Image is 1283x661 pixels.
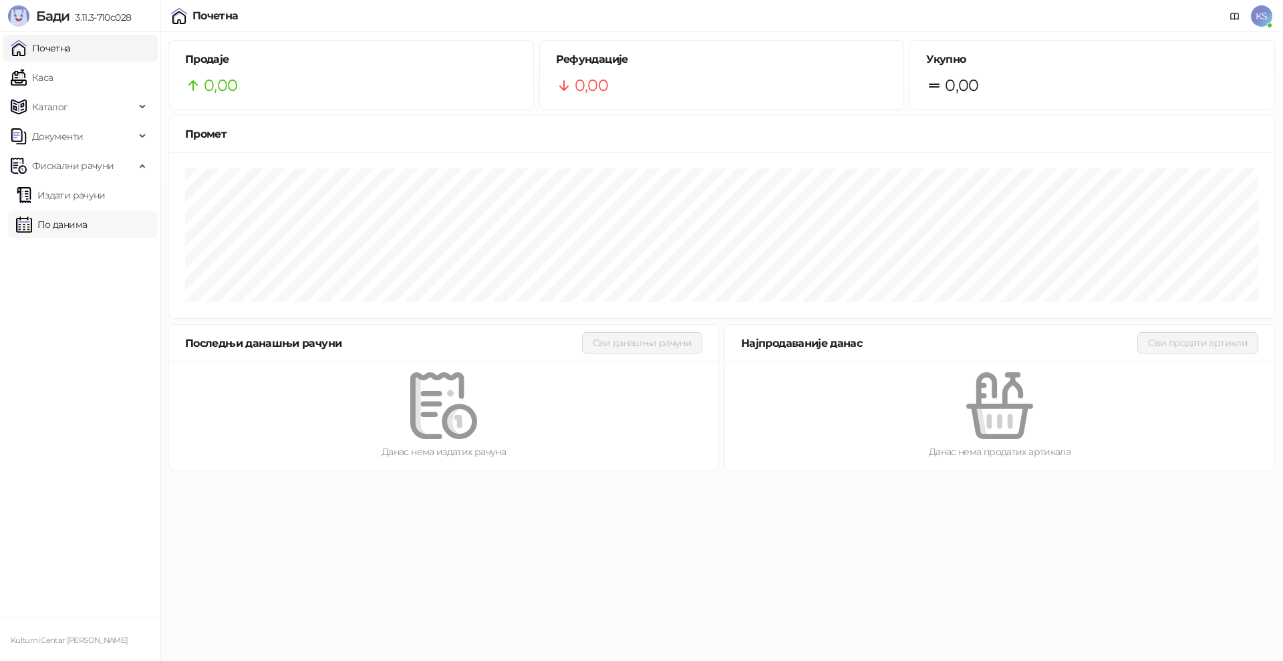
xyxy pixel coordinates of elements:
[926,51,1258,68] h5: Укупно
[190,444,697,459] div: Данас нема издатих рачуна
[1224,5,1246,27] a: Документација
[204,73,237,98] span: 0,00
[8,5,29,27] img: Logo
[16,211,87,238] a: По данима
[32,94,68,120] span: Каталог
[192,11,239,21] div: Почетна
[36,8,69,24] span: Бади
[582,332,702,354] button: Сви данашњи рачуни
[575,73,608,98] span: 0,00
[185,51,517,68] h5: Продаје
[32,123,83,150] span: Документи
[11,64,53,91] a: Каса
[185,126,1258,142] div: Промет
[741,335,1137,352] div: Најпродаваније данас
[32,152,114,179] span: Фискални рачуни
[16,182,106,209] a: Издати рачуни
[556,51,888,68] h5: Рефундације
[69,11,131,23] span: 3.11.3-710c028
[1137,332,1258,354] button: Сви продати артикли
[945,73,978,98] span: 0,00
[185,335,582,352] div: Последњи данашњи рачуни
[11,35,71,61] a: Почетна
[746,444,1253,459] div: Данас нема продатих артикала
[11,636,128,645] small: Kulturni Centar [PERSON_NAME]
[1251,5,1272,27] span: KS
